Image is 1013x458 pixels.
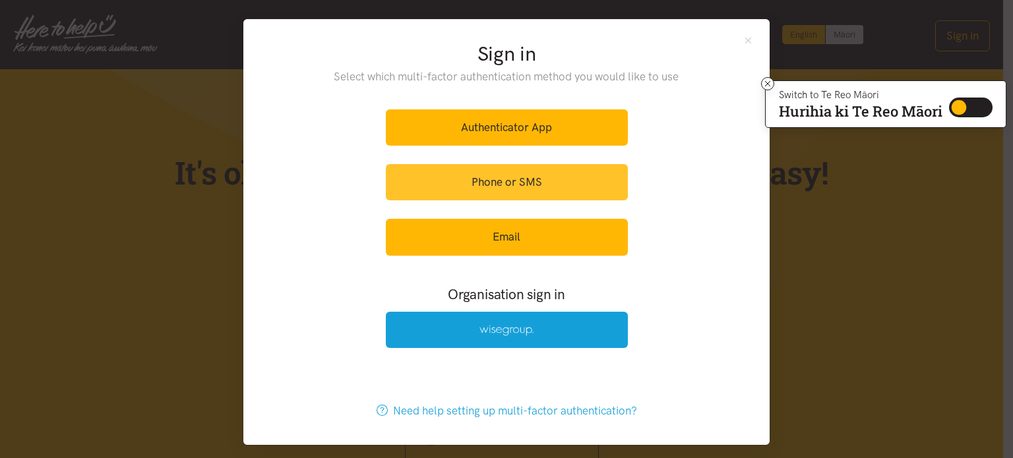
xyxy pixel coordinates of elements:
[386,219,628,255] a: Email
[479,325,534,336] img: Wise Group
[363,393,651,429] a: Need help setting up multi-factor authentication?
[307,68,706,86] p: Select which multi-factor authentication method you would like to use
[350,285,663,304] h3: Organisation sign in
[307,40,706,68] h2: Sign in
[743,35,754,46] button: Close
[779,91,942,99] p: Switch to Te Reo Māori
[386,109,628,146] a: Authenticator App
[779,105,942,117] p: Hurihia ki Te Reo Māori
[386,164,628,200] a: Phone or SMS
